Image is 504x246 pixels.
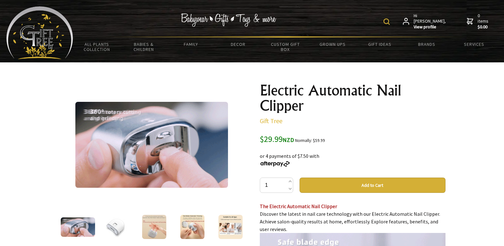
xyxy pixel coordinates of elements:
[181,13,276,27] img: Babywear - Gifts - Toys & more
[168,38,215,51] a: Family
[215,38,262,51] a: Decor
[142,215,166,239] img: Electric Automatic Nail Clipper
[260,203,337,209] span: The Electric Automatic Nail Clipper
[61,217,95,237] img: Electric Automatic Nail Clipper
[295,138,325,143] small: Normally: $59.99
[300,178,445,193] button: Add to Cart
[403,13,446,30] a: Hi [PERSON_NAME],View profile
[218,215,243,239] img: Electric Automatic Nail Clipper
[356,38,403,51] a: Gift Ideas
[451,38,498,51] a: Services
[260,134,294,144] span: $29.99
[6,6,73,59] img: Babyware - Gifts - Toys and more...
[260,83,445,113] h1: Electric Automatic Nail Clipper
[467,13,490,30] a: 0 items$0.00
[383,18,390,25] img: product search
[75,102,228,188] img: Electric Automatic Nail Clipper
[260,161,290,167] img: Afterpay
[180,215,204,239] img: Electric Automatic Nail Clipper
[414,13,446,30] span: Hi [PERSON_NAME],
[414,24,446,30] strong: View profile
[283,136,294,144] span: NZD
[260,144,445,167] div: or 4 payments of $7.50 with
[403,38,450,51] a: Brands
[120,38,167,56] a: Babies & Children
[260,117,282,125] a: Gift Tree
[478,13,490,30] span: 0 items
[262,38,309,56] a: Custom Gift Box
[104,215,128,239] img: Electric Automatic Nail Clipper
[478,24,490,30] strong: $0.00
[309,38,356,51] a: Grown Ups
[73,38,120,56] a: All Plants Collection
